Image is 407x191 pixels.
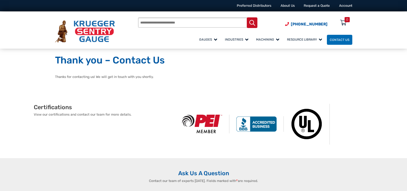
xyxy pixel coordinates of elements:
[196,34,222,45] a: Gauges
[199,38,217,41] span: Gauges
[34,112,175,117] p: View our certifications and contact our team for more details.
[285,21,328,27] a: Phone Number (920) 434-8860
[55,54,352,67] h1: Thank you – Contact Us
[284,104,330,145] img: Underwriters Laboratories
[237,4,271,8] a: Preferred Distributors
[284,34,327,45] a: Resource Library
[253,34,284,45] a: Machining
[304,4,330,8] a: Request a Quote
[55,20,115,43] img: Krueger Sentry Gauge
[256,38,279,41] span: Machining
[125,178,282,184] p: Contact our team of experts [DATE]. Fields marked with are required.
[55,74,352,80] p: Thanks for contacting us! We will get in touch with you shortly.
[34,104,175,111] h2: Certifications
[287,38,322,41] span: Resource Library
[339,4,352,8] a: Account
[291,22,328,26] span: [PHONE_NUMBER]
[229,116,284,132] img: BBB
[222,34,253,45] a: Industries
[55,170,352,177] h2: Ask Us A Question
[327,35,352,45] a: Contact Us
[175,115,230,133] img: PEI Member
[281,4,295,8] a: About Us
[346,17,348,22] div: 0
[225,38,248,41] span: Industries
[330,38,349,42] span: Contact Us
